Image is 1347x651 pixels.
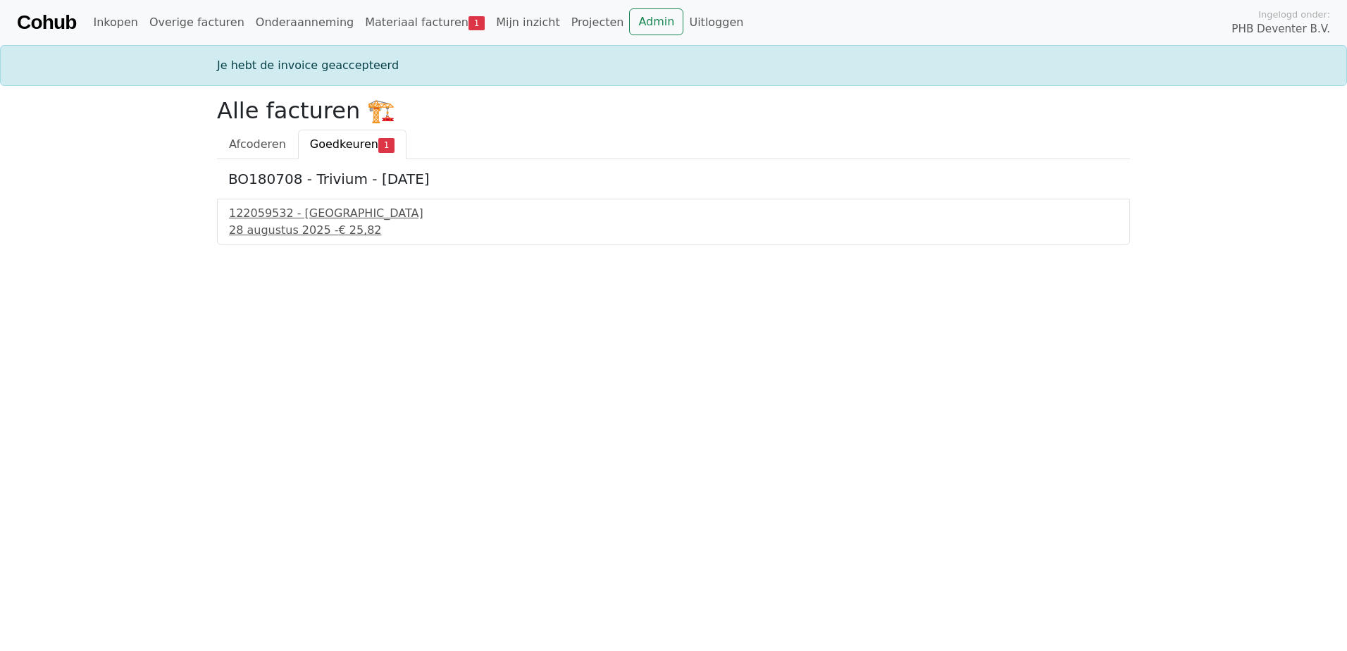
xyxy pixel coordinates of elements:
div: 122059532 - [GEOGRAPHIC_DATA] [229,205,1118,222]
div: Je hebt de invoice geaccepteerd [209,57,1138,74]
a: Inkopen [87,8,143,37]
a: Mijn inzicht [490,8,566,37]
span: € 25,82 [338,223,381,237]
a: Admin [629,8,683,35]
a: Cohub [17,6,76,39]
span: 1 [468,16,485,30]
a: Projecten [566,8,630,37]
span: 1 [378,138,395,152]
span: Goedkeuren [310,137,378,151]
a: Onderaanneming [250,8,359,37]
span: PHB Deventer B.V. [1231,21,1330,37]
a: Uitloggen [683,8,749,37]
h2: Alle facturen 🏗️ [217,97,1130,124]
span: Afcoderen [229,137,286,151]
span: Ingelogd onder: [1258,8,1330,21]
div: 28 augustus 2025 - [229,222,1118,239]
a: Goedkeuren1 [298,130,406,159]
a: Afcoderen [217,130,298,159]
a: 122059532 - [GEOGRAPHIC_DATA]28 augustus 2025 -€ 25,82 [229,205,1118,239]
h5: BO180708 - Trivium - [DATE] [228,170,1119,187]
a: Materiaal facturen1 [359,8,490,37]
a: Overige facturen [144,8,250,37]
